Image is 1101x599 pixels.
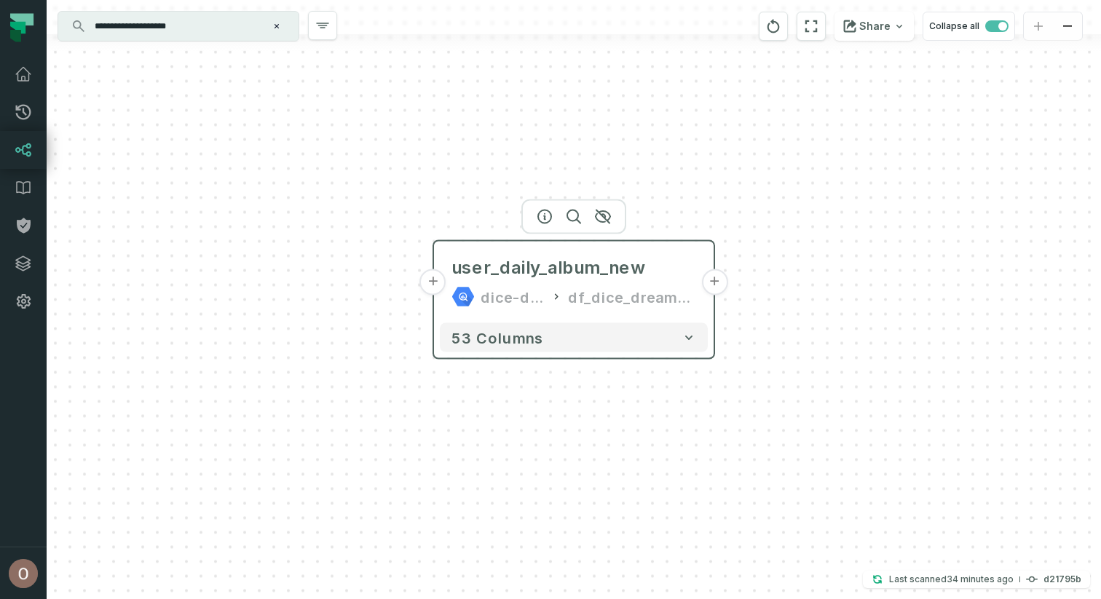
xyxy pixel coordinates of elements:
h4: d21795b [1043,575,1081,584]
button: Clear search query [269,19,284,33]
button: zoom out [1053,12,1082,41]
img: avatar of Ohad Tal [9,559,38,588]
div: df_dice_dreams_bi_prod [568,285,696,309]
button: Share [834,12,914,41]
span: 53 columns [451,329,543,346]
button: Last scanned[DATE] 10:51:10 AMd21795b [863,571,1090,588]
relative-time: Sep 28, 2025, 10:51 AM GMT+3 [947,574,1014,584]
div: user_daily_album_new [451,256,645,279]
button: + [420,269,446,295]
button: + [701,269,727,295]
p: Last scanned [889,572,1014,587]
div: dice-dreams [481,285,545,309]
button: Collapse all [923,12,1015,41]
